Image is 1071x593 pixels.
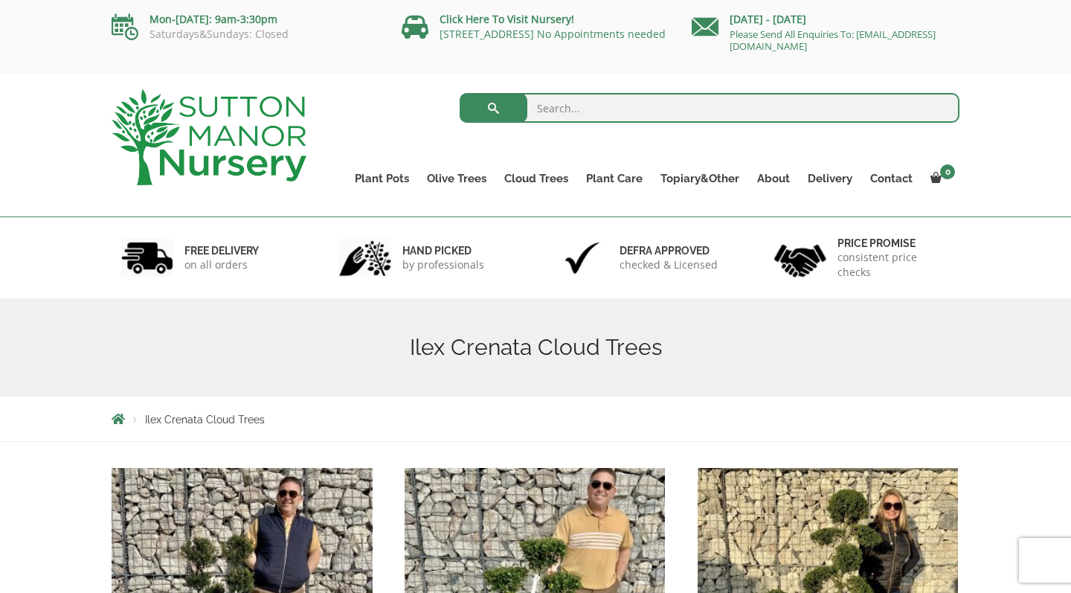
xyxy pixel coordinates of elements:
[112,334,959,361] h1: Ilex Crenata Cloud Trees
[940,164,955,179] span: 0
[861,168,922,189] a: Contact
[112,28,379,40] p: Saturdays&Sundays: Closed
[402,257,484,272] p: by professionals
[121,239,173,277] img: 1.jpg
[184,244,259,257] h6: FREE DELIVERY
[339,239,391,277] img: 2.jpg
[837,250,951,280] p: consistent price checks
[145,414,265,426] span: Ilex Crenata Cloud Trees
[112,10,379,28] p: Mon-[DATE]: 9am-3:30pm
[837,237,951,250] h6: Price promise
[112,89,306,185] img: logo
[577,168,652,189] a: Plant Care
[112,413,959,425] nav: Breadcrumbs
[440,12,574,26] a: Click Here To Visit Nursery!
[495,168,577,189] a: Cloud Trees
[774,235,826,281] img: 4.jpg
[730,28,936,53] a: Please Send All Enquiries To: [EMAIL_ADDRESS][DOMAIN_NAME]
[748,168,799,189] a: About
[440,27,666,41] a: [STREET_ADDRESS] No Appointments needed
[620,257,718,272] p: checked & Licensed
[184,257,259,272] p: on all orders
[402,244,484,257] h6: hand picked
[799,168,861,189] a: Delivery
[556,239,608,277] img: 3.jpg
[620,244,718,257] h6: Defra approved
[922,168,959,189] a: 0
[692,10,959,28] p: [DATE] - [DATE]
[652,168,748,189] a: Topiary&Other
[346,168,418,189] a: Plant Pots
[418,168,495,189] a: Olive Trees
[460,93,960,123] input: Search...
